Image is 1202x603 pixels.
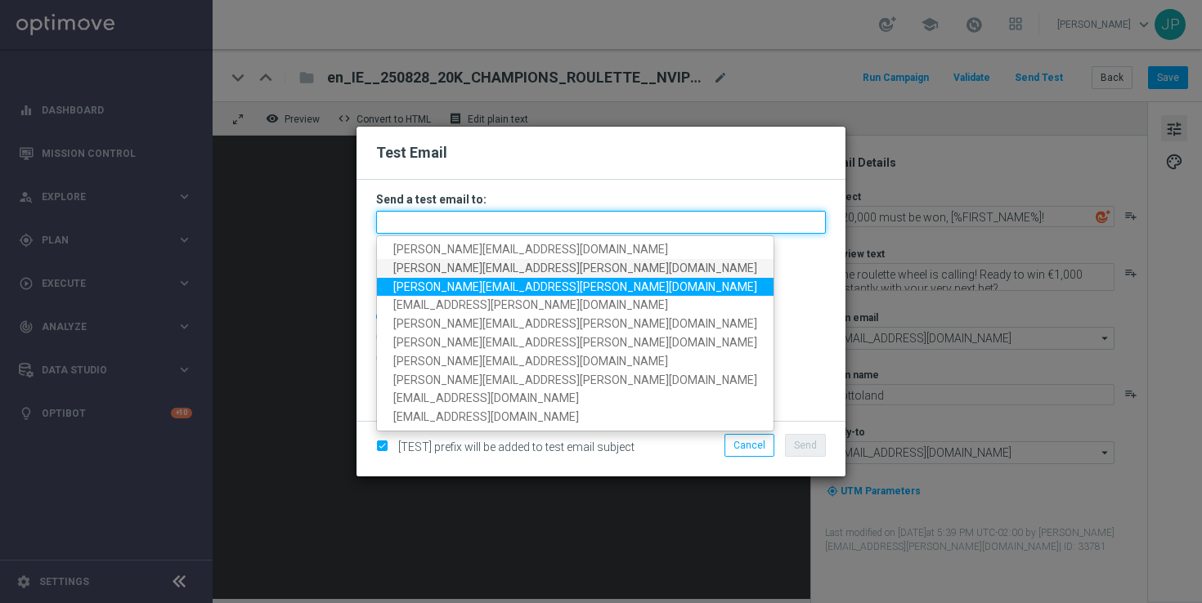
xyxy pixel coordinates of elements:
[377,277,774,296] a: [PERSON_NAME][EMAIL_ADDRESS][PERSON_NAME][DOMAIN_NAME]
[393,243,668,256] span: [PERSON_NAME][EMAIL_ADDRESS][DOMAIN_NAME]
[393,261,757,275] span: [PERSON_NAME][EMAIL_ADDRESS][PERSON_NAME][DOMAIN_NAME]
[393,317,757,330] span: [PERSON_NAME][EMAIL_ADDRESS][PERSON_NAME][DOMAIN_NAME]
[393,298,668,311] span: [EMAIL_ADDRESS][PERSON_NAME][DOMAIN_NAME]
[377,370,774,389] a: [PERSON_NAME][EMAIL_ADDRESS][PERSON_NAME][DOMAIN_NAME]
[794,440,817,451] span: Send
[377,259,774,278] a: [PERSON_NAME][EMAIL_ADDRESS][PERSON_NAME][DOMAIN_NAME]
[393,391,579,404] span: [EMAIL_ADDRESS][DOMAIN_NAME]
[393,279,757,293] span: [PERSON_NAME][EMAIL_ADDRESS][PERSON_NAME][DOMAIN_NAME]
[377,352,774,371] a: [PERSON_NAME][EMAIL_ADDRESS][DOMAIN_NAME]
[393,410,579,423] span: [EMAIL_ADDRESS][DOMAIN_NAME]
[376,143,826,163] h2: Test Email
[377,315,774,333] a: [PERSON_NAME][EMAIL_ADDRESS][PERSON_NAME][DOMAIN_NAME]
[785,434,826,457] button: Send
[377,296,774,315] a: [EMAIL_ADDRESS][PERSON_NAME][DOMAIN_NAME]
[376,192,826,207] h3: Send a test email to:
[377,240,774,259] a: [PERSON_NAME][EMAIL_ADDRESS][DOMAIN_NAME]
[398,440,635,453] span: [TEST] prefix will be added to test email subject
[393,373,757,386] span: [PERSON_NAME][EMAIL_ADDRESS][PERSON_NAME][DOMAIN_NAME]
[377,333,774,352] a: [PERSON_NAME][EMAIL_ADDRESS][PERSON_NAME][DOMAIN_NAME]
[393,355,668,368] span: [PERSON_NAME][EMAIL_ADDRESS][DOMAIN_NAME]
[377,389,774,408] a: [EMAIL_ADDRESS][DOMAIN_NAME]
[724,434,774,457] button: Cancel
[393,336,757,349] span: [PERSON_NAME][EMAIL_ADDRESS][PERSON_NAME][DOMAIN_NAME]
[377,408,774,427] a: [EMAIL_ADDRESS][DOMAIN_NAME]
